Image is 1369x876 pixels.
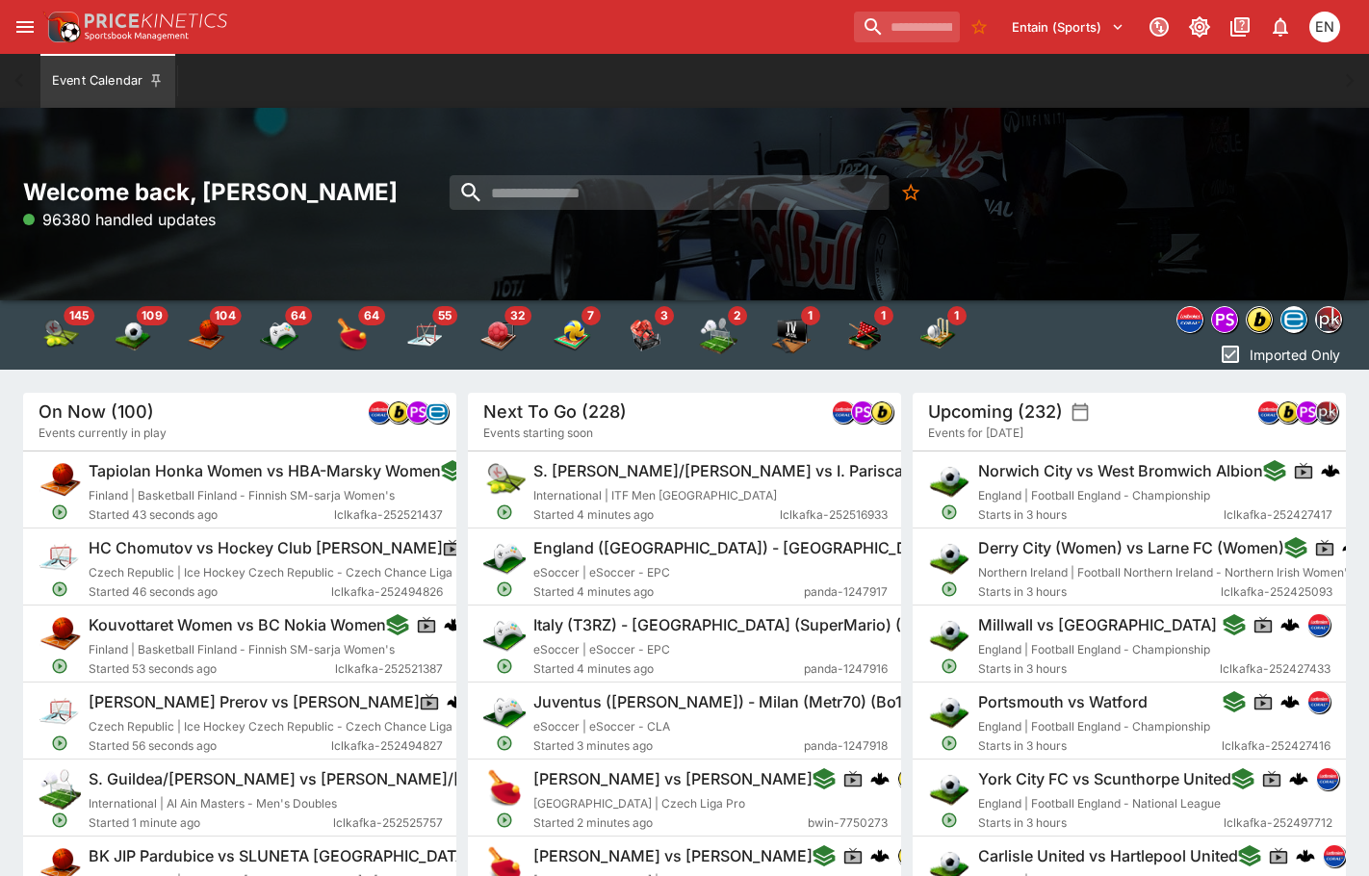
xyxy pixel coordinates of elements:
p: Imported Only [1250,345,1340,365]
div: bwin [870,400,893,424]
span: England | Football England - Championship [978,719,1210,734]
div: Tennis [40,316,79,354]
span: Czech Republic | Ice Hockey Czech Republic - Czech Chance Liga [89,565,452,580]
img: bwin.png [388,401,409,423]
span: Finland | Basketball Finland - Finnish SM-sarja Women's [89,488,395,502]
span: [GEOGRAPHIC_DATA] | Czech Liga Pro [533,796,745,811]
img: soccer [114,316,152,354]
img: logo-cerberus.svg [1321,461,1340,480]
svg: Open [941,657,958,675]
svg: Open [51,734,68,752]
img: badminton.png [39,767,81,810]
span: 2 [728,306,747,325]
img: handball [479,316,518,354]
span: Starts in 3 hours [978,659,1220,679]
span: lclkafka-252425093 [1221,582,1332,602]
div: pandascore [1211,306,1238,333]
img: tennis [40,316,79,354]
img: tennis.png [483,459,526,502]
h6: [PERSON_NAME] vs [PERSON_NAME] [533,769,813,789]
div: Badminton [699,316,737,354]
img: bwin.png [1278,401,1299,423]
svg: Open [51,657,68,675]
img: pandascore.png [1212,307,1237,332]
span: lclkafka-252494827 [331,736,443,756]
div: Event type filters [23,300,974,370]
span: England | Football England - Championship [978,642,1210,657]
div: Tv Specials [772,316,811,354]
span: lclkafka-252427417 [1224,505,1332,525]
span: lclkafka-252525757 [333,813,443,833]
h6: HC Chomutov vs Hockey Club [PERSON_NAME] [89,538,443,558]
img: logo-cerberus.svg [1342,538,1361,557]
span: Started 1 minute ago [89,813,333,833]
h5: On Now (100) [39,400,154,423]
button: No Bookmarks [964,12,994,42]
div: pandascore [406,400,429,424]
div: Eamon Nunn [1309,12,1340,42]
img: logo-cerberus.svg [447,692,466,711]
div: Handball [479,316,518,354]
img: lclkafka.png [369,401,390,423]
div: cerberus [1296,846,1315,865]
h6: S. [PERSON_NAME]/[PERSON_NAME] vs I. Parisca/A. Santamarta [PERSON_NAME] [533,461,1142,481]
div: cerberus [870,769,890,788]
span: Events currently in play [39,424,167,443]
img: ice_hockey [406,316,445,354]
img: esports.png [483,536,526,579]
svg: Open [496,657,513,675]
svg: Open [496,734,513,752]
button: No Bookmarks [893,175,928,210]
div: pricekinetics [1315,306,1342,333]
span: International | ITF Men [GEOGRAPHIC_DATA] [533,488,777,502]
svg: Open [941,812,958,829]
span: Started 46 seconds ago [89,582,331,602]
button: Connected to PK [1142,10,1176,44]
div: bwin [897,767,920,790]
img: lclkafka.png [1177,307,1202,332]
h6: [PERSON_NAME] Prerov vs [PERSON_NAME] [89,692,420,712]
h6: Derry City (Women) vs Larne FC (Women) [978,538,1284,558]
svg: Open [496,812,513,829]
img: esports.png [483,613,526,656]
span: International | Al Ain Masters - Men's Doubles [89,796,337,811]
button: Notifications [1263,10,1298,44]
h2: Welcome back, [PERSON_NAME] [23,177,456,207]
div: betradar [426,400,449,424]
svg: Open [941,734,958,752]
img: table_tennis [333,316,372,354]
img: basketball [187,316,225,354]
span: Started 4 minutes ago [533,582,804,602]
span: 55 [432,306,457,325]
div: lclkafka [1257,400,1280,424]
span: Started 56 seconds ago [89,736,331,756]
span: Starts in 3 hours [978,582,1221,602]
div: lclkafka [1176,306,1203,333]
div: lclkafka [1316,767,1339,790]
div: Snooker [845,316,884,354]
input: search [854,12,960,42]
h6: Kouvottaret Women vs BC Nokia Women [89,615,386,635]
h6: Tapiolan Honka Women vs HBA-Marsky Women [89,461,441,481]
img: betradar.png [1281,307,1306,332]
h6: Carlisle United vs Hartlepool United [978,846,1238,866]
span: 64 [285,306,312,325]
div: cerberus [870,846,890,865]
div: bwin [1246,306,1273,333]
div: Boxing [626,316,664,354]
svg: Open [941,503,958,521]
h6: Norwich City vs West Bromwich Albion [978,461,1263,481]
img: lclkafka.png [833,401,854,423]
span: bwin-7750273 [808,813,888,833]
img: badminton [699,316,737,354]
span: panda-1247916 [804,659,888,679]
img: pricekinetics.png [1316,307,1341,332]
button: Event Calendar [40,54,175,108]
img: boxing [626,316,664,354]
svg: Open [51,503,68,521]
p: 96380 handled updates [23,208,216,231]
span: 1 [874,306,893,325]
div: bwin [897,844,920,867]
span: Started 43 seconds ago [89,505,334,525]
img: esports [260,316,298,354]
